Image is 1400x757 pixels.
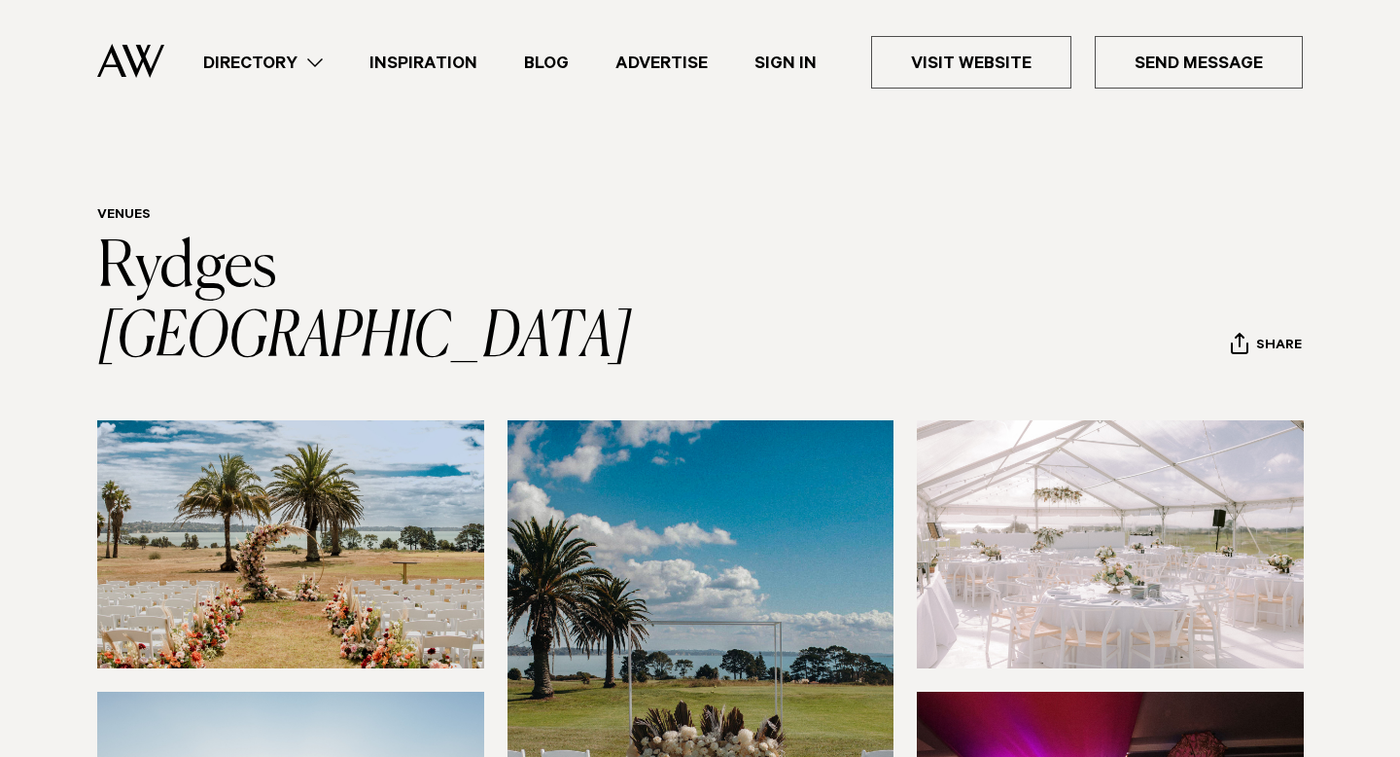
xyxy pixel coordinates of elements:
[501,50,592,76] a: Blog
[346,50,501,76] a: Inspiration
[871,36,1071,89] a: Visit Website
[1256,338,1302,356] span: Share
[731,50,840,76] a: Sign In
[97,237,632,370] a: Rydges [GEOGRAPHIC_DATA]
[1230,332,1303,361] button: Share
[917,420,1304,668] img: Marquee wedding reception at Rydges Formosa
[97,208,151,224] a: Venues
[180,50,346,76] a: Directory
[97,420,484,668] img: Outdoor wedding ceremony overlooking the ocean
[1095,36,1303,89] a: Send Message
[592,50,731,76] a: Advertise
[97,44,164,78] img: Auckland Weddings Logo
